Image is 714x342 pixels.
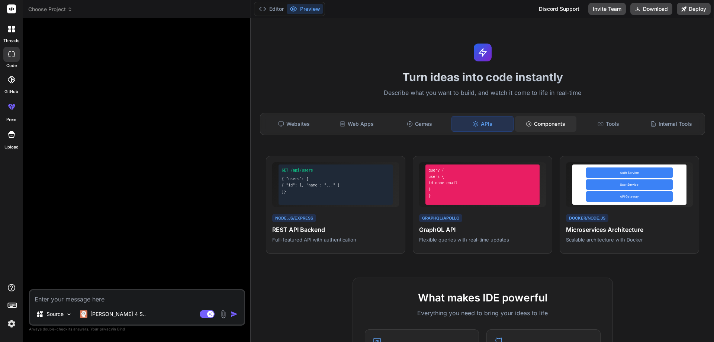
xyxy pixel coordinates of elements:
div: User Service [586,179,673,190]
div: GraphQL/Apollo [419,214,462,223]
div: Discord Support [534,3,584,15]
div: Node.js/Express [272,214,316,223]
img: icon [231,310,238,318]
div: API Gateway [586,191,673,202]
label: threads [3,38,19,44]
div: APIs [451,116,514,132]
label: prem [6,116,16,123]
p: Full-featured API with authentication [272,236,399,243]
div: { "id": 1, "name": "..." } [282,182,390,188]
div: Auth Service [586,167,673,178]
div: Web Apps [326,116,387,132]
span: privacy [100,327,113,331]
div: users { [428,174,537,179]
label: Upload [4,144,19,150]
h4: GraphQL API [419,225,546,234]
h4: REST API Backend [272,225,399,234]
h1: Turn ideas into code instantly [255,70,710,84]
div: Internal Tools [640,116,702,132]
p: [PERSON_NAME] 4 S.. [90,310,146,318]
div: } [428,193,537,198]
button: Invite Team [588,3,626,15]
p: Everything you need to bring your ideas to life [365,309,601,317]
button: Editor [256,4,287,14]
div: id name email [428,180,537,186]
img: Pick Models [66,311,72,317]
p: Scalable architecture with Docker [566,236,693,243]
div: GET /api/users [282,167,390,173]
div: Tools [578,116,639,132]
img: settings [5,317,18,330]
div: query { [428,167,537,173]
div: Components [515,116,576,132]
label: GitHub [4,89,18,95]
label: code [6,63,17,69]
img: Claude 4 Sonnet [80,310,87,318]
button: Download [630,3,672,15]
span: Choose Project [28,6,73,13]
div: } [428,186,537,192]
p: Flexible queries with real-time updates [419,236,546,243]
img: attachment [219,310,228,319]
div: ]} [282,189,390,194]
div: Docker/Node.js [566,214,608,223]
div: Games [389,116,450,132]
div: Websites [263,116,325,132]
p: Describe what you want to build, and watch it come to life in real-time [255,88,710,98]
p: Source [46,310,64,318]
p: Always double-check its answers. Your in Bind [29,326,245,333]
h4: Microservices Architecture [566,225,693,234]
h2: What makes IDE powerful [365,290,601,306]
button: Preview [287,4,323,14]
div: { "users": [ [282,176,390,182]
button: Deploy [677,3,711,15]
